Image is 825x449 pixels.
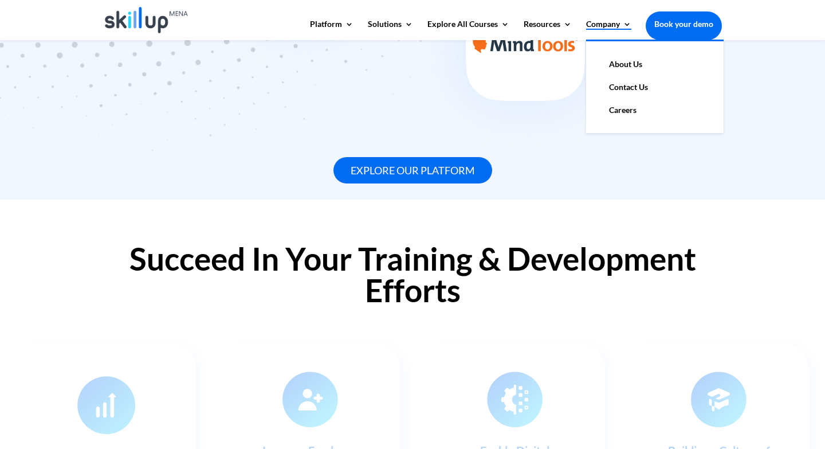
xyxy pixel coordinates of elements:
a: About Us [598,53,712,76]
a: Book your demo [646,11,722,37]
a: Platform [310,20,353,40]
img: Skillup Mena [105,7,188,33]
a: Explore our platform [333,157,492,184]
iframe: Chat Widget [628,325,825,449]
a: Company [586,20,631,40]
a: Contact Us [598,76,712,99]
a: Explore All Courses [427,20,509,40]
a: Solutions [368,20,413,40]
img: L&D Journey - Skillup [487,372,543,427]
img: custom content - Skillup [77,376,135,435]
h2: Succeed In Your Training & Development Efforts [103,243,722,312]
img: learning management system - Skillup [282,372,338,427]
a: Resources [524,20,572,40]
a: Careers [598,99,712,122]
